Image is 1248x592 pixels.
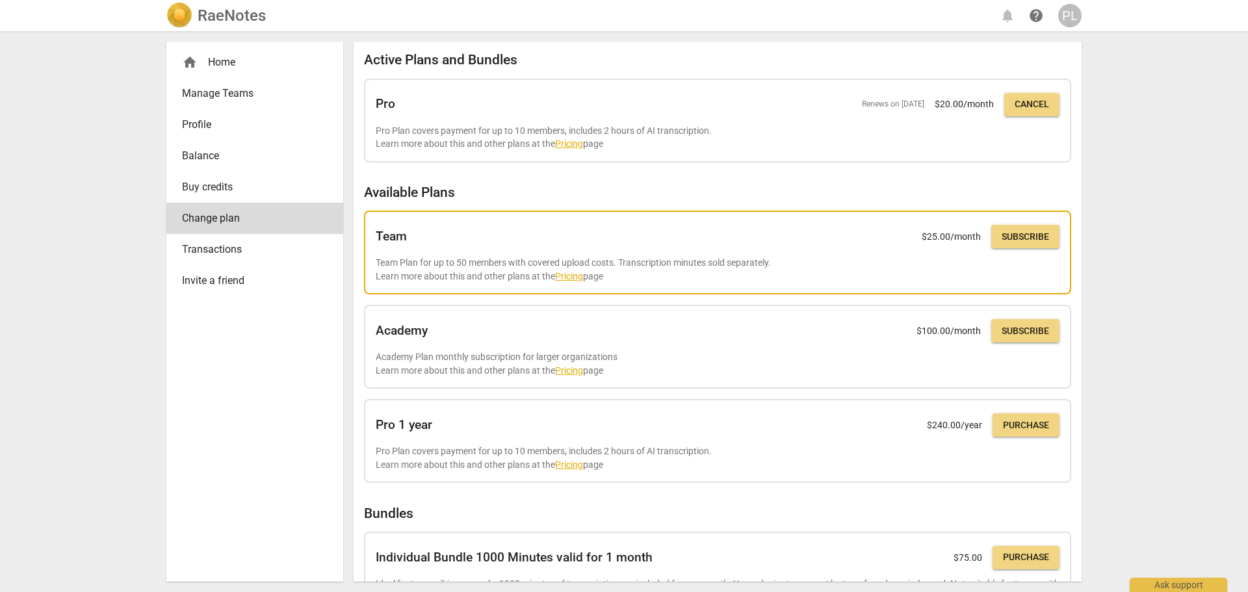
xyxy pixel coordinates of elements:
[182,55,317,70] div: Home
[376,124,1059,151] p: Pro Plan covers payment for up to 10 members, includes 2 hours of AI transcription. Learn more ab...
[182,117,317,133] span: Profile
[954,551,982,565] p: $ 75.00
[166,234,343,265] a: Transactions
[182,273,317,289] span: Invite a friend
[922,230,981,244] p: $ 25.00 /month
[166,3,266,29] a: LogoRaeNotes
[376,229,407,244] h2: Team
[364,52,1071,68] h2: Active Plans and Bundles
[166,203,343,234] a: Change plan
[166,47,343,78] div: Home
[376,97,395,111] h2: Pro
[555,365,583,376] a: Pricing
[182,86,317,101] span: Manage Teams
[182,148,317,164] span: Balance
[555,459,583,470] a: Pricing
[991,319,1059,342] button: Subscribe
[182,242,317,257] span: Transactions
[1024,4,1048,27] a: Help
[927,418,982,432] p: $ 240.00 /year
[166,109,343,140] a: Profile
[166,3,192,29] img: Logo
[1015,98,1049,111] span: Cancel
[1004,93,1059,116] button: Cancel
[1002,231,1049,244] span: Subscribe
[182,179,317,195] span: Buy credits
[991,225,1059,248] button: Subscribe
[166,78,343,109] a: Manage Teams
[1003,419,1049,432] span: Purchase
[993,546,1059,569] button: Purchase
[916,324,981,338] p: $ 100.00 /month
[166,140,343,172] a: Balance
[364,506,1071,522] h2: Bundles
[166,172,343,203] a: Buy credits
[555,271,583,281] a: Pricing
[1003,551,1049,564] span: Purchase
[182,55,198,70] span: home
[364,185,1071,201] h2: Available Plans
[935,97,994,111] p: $ 20.00 /month
[376,418,432,432] h2: Pro 1 year
[182,211,317,226] span: Change plan
[376,550,653,565] h2: Individual Bundle 1000 Minutes valid for 1 month
[1130,578,1227,592] div: Ask support
[376,444,1059,471] p: Pro Plan covers payment for up to 10 members, includes 2 hours of AI transcription. Learn more ab...
[555,138,583,149] a: Pricing
[166,265,343,296] a: Invite a friend
[376,256,1059,283] p: Team Plan for up to 50 members with covered upload costs. Transcription minutes sold separately. ...
[1058,4,1082,27] button: PL
[1028,8,1044,23] span: help
[376,324,428,338] h2: Academy
[198,6,266,25] h2: RaeNotes
[993,413,1059,437] button: Purchase
[1002,325,1049,338] span: Subscribe
[862,99,924,110] span: Renews on [DATE]
[376,350,1059,377] p: Academy Plan monthly subscription for larger organizations Learn more about this and other plans ...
